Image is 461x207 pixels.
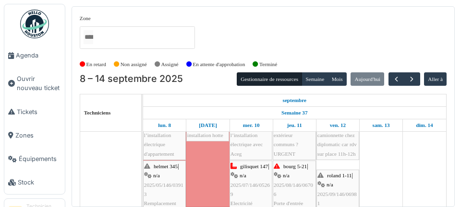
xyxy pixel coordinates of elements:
a: Zones [4,124,65,147]
a: Tickets [4,100,65,124]
a: 13 septembre 2025 [370,119,392,131]
a: 14 septembre 2025 [413,119,435,131]
button: Semaine [302,72,328,86]
span: Zones [15,131,61,140]
a: Stock [4,171,65,194]
span: Agenda [16,51,61,60]
span: n/a [153,172,160,178]
label: Terminé [259,60,277,69]
span: Tickets [17,107,61,116]
button: Mois [328,72,347,86]
span: helmet 345 [154,163,178,169]
label: Zone [80,14,91,23]
a: 12 septembre 2025 [328,119,349,131]
label: En attente d'approbation [193,60,245,69]
a: Ouvrir nouveau ticket [4,67,65,100]
span: Contrôle de l’installation électrique d'appartement [144,123,174,157]
span: Ouvrir nouveau ticket [17,74,61,92]
span: Stock [18,178,61,187]
a: Équipements [4,147,65,171]
span: 2025/05/146/03913 [144,182,183,197]
span: Techniciens [84,110,111,115]
span: Expertise de la camionnette chez diplomatic car rdv sur place 11h-12h [317,123,357,157]
span: Contrôle de l’installation électrique avec Aceg [230,123,263,157]
img: Badge_color-CXgf-gQk.svg [20,10,49,38]
span: 2025/07/146/05269 [230,182,270,197]
a: Agenda [4,44,65,67]
h2: 8 – 14 septembre 2025 [80,73,183,85]
a: Semaine 37 [279,107,310,119]
a: 8 septembre 2025 [156,119,173,131]
button: Aujourd'hui [351,72,384,86]
a: 8 septembre 2025 [280,94,309,106]
label: Non assigné [121,60,147,69]
button: Suivant [404,72,420,86]
span: bourg 5-21 [283,163,307,169]
span: roland 1-11 [327,172,352,178]
span: Electricité [230,200,253,206]
span: n/a [283,172,290,178]
span: gilisquet 147 [240,163,268,169]
span: Équipements [19,154,61,163]
a: 9 septembre 2025 [196,119,219,131]
span: n/a [240,172,246,178]
a: 11 septembre 2025 [285,119,304,131]
span: Projet éclairage extérieur communs ?URGENT [274,123,307,157]
button: Aller à [424,72,447,86]
a: 10 septembre 2025 [241,119,262,131]
button: Précédent [388,72,404,86]
span: 2025/08/146/06706 [274,182,313,197]
button: Gestionnaire de ressources [237,72,302,86]
input: Tous [84,30,93,44]
label: En retard [86,60,106,69]
span: 2025/09/146/06981 [317,191,357,206]
label: Assigné [161,60,179,69]
span: n/a [327,182,333,187]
